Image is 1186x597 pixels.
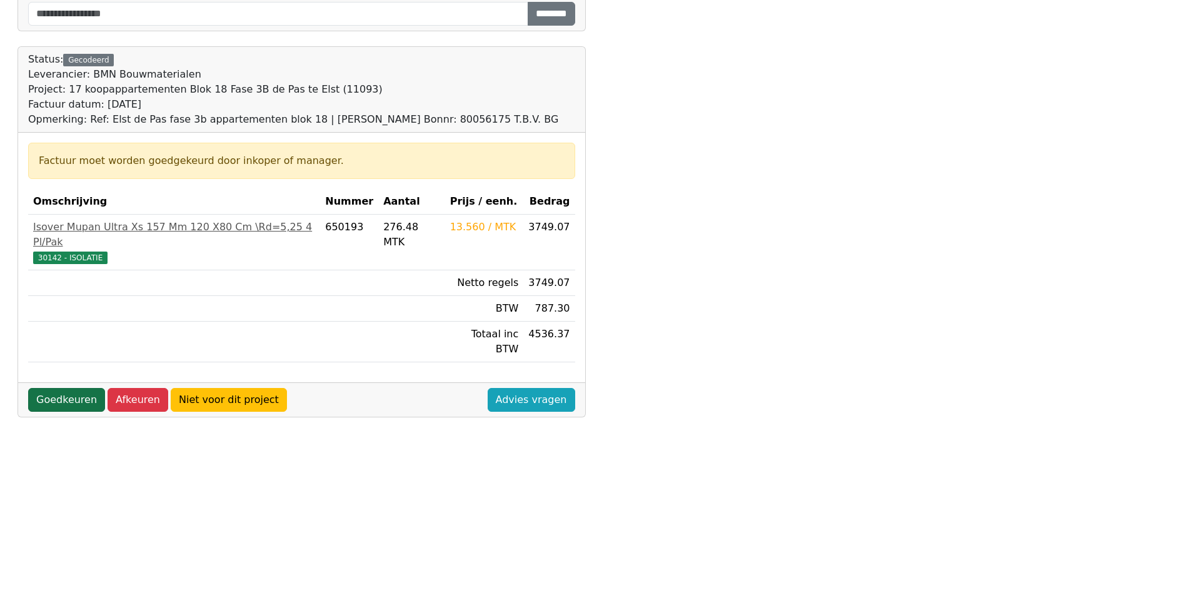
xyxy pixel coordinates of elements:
[108,388,168,412] a: Afkeuren
[383,220,440,250] div: 276.48 MTK
[28,67,558,82] div: Leverancier: BMN Bouwmaterialen
[320,215,378,270] td: 650193
[523,215,575,270] td: 3749.07
[28,388,105,412] a: Goedkeuren
[450,220,519,235] div: 13.560 / MTK
[445,189,524,215] th: Prijs / eenh.
[320,189,378,215] th: Nummer
[445,322,524,362] td: Totaal inc BTW
[28,52,558,127] div: Status:
[33,220,315,265] a: Isover Mupan Ultra Xs 157 Mm 120 X80 Cm \Rd=5,25 4 Pl/Pak30142 - ISOLATIE
[33,252,108,264] span: 30142 - ISOLATIE
[28,82,558,97] div: Project: 17 koopappartementen Blok 18 Fase 3B de Pas te Elst (11093)
[28,189,320,215] th: Omschrijving
[523,189,575,215] th: Bedrag
[63,54,114,66] div: Gecodeerd
[378,189,445,215] th: Aantal
[39,153,565,168] div: Factuur moet worden goedgekeurd door inkoper of manager.
[171,388,287,412] a: Niet voor dit project
[488,388,575,412] a: Advies vragen
[523,296,575,322] td: 787.30
[523,270,575,296] td: 3749.07
[445,296,524,322] td: BTW
[28,97,558,112] div: Factuur datum: [DATE]
[523,322,575,362] td: 4536.37
[28,112,558,127] div: Opmerking: Ref: Elst de Pas fase 3b appartementen blok 18 | [PERSON_NAME] Bonnr: 80056175 T.B.V. BG
[445,270,524,296] td: Netto regels
[33,220,315,250] div: Isover Mupan Ultra Xs 157 Mm 120 X80 Cm \Rd=5,25 4 Pl/Pak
